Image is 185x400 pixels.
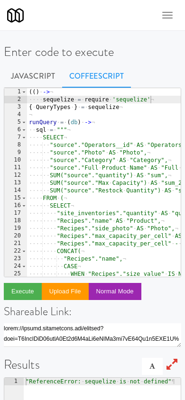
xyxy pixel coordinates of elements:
[4,156,27,164] div: 10
[4,126,27,134] div: 6
[42,283,89,300] button: Upload file
[4,134,27,141] div: 7
[4,305,181,318] h4: Shareable Link:
[4,118,27,126] div: 5
[4,96,27,103] div: 2
[4,88,27,96] div: 1
[4,202,27,209] div: 16
[4,172,27,179] div: 12
[62,64,131,88] a: CoffeeScript
[4,149,27,156] div: 9
[4,323,181,347] textarea: lorem://ipsumd.sitametcons.adi/elitsed?doei=T3IncIDiD355utLabor4ETDOLOreMAGnAa3EN4admiNiMve69QUiS...
[4,194,27,202] div: 15
[4,270,27,278] div: 25
[4,209,27,217] div: 17
[4,64,62,88] a: Javascript
[4,232,27,240] div: 20
[89,283,141,300] button: Normal Mode
[4,187,27,194] div: 14
[4,283,42,300] button: Execute
[4,358,181,372] h1: Results
[4,255,27,263] div: 23
[4,164,27,172] div: 11
[4,217,27,225] div: 18
[4,179,27,187] div: 13
[4,103,27,111] div: 3
[7,7,24,24] img: Micromart
[4,225,27,232] div: 19
[4,111,27,118] div: 4
[4,378,24,385] div: 1
[4,247,27,255] div: 22
[4,45,181,59] h1: Enter code to execute
[4,240,27,247] div: 21
[4,141,27,149] div: 8
[4,263,27,270] div: 24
